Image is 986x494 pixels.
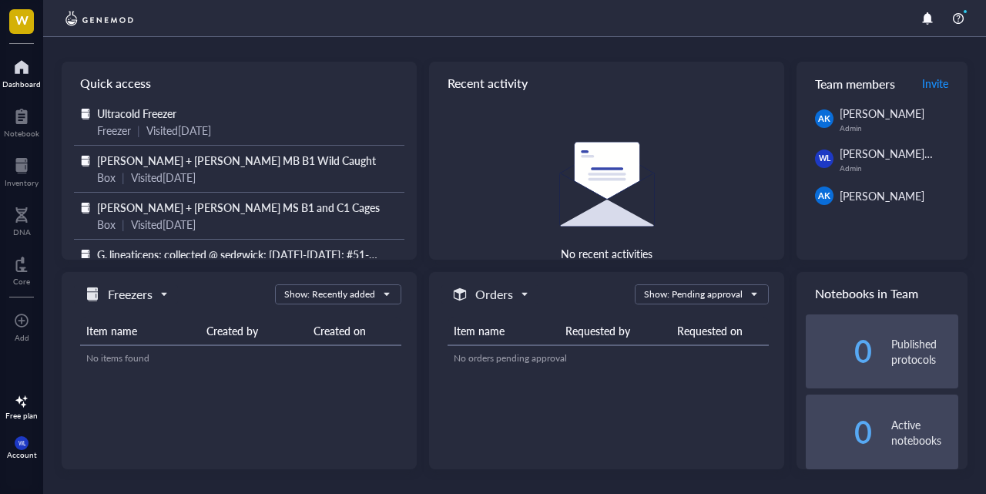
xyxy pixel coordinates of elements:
div: 0 [806,339,873,364]
div: Visited [DATE] [131,169,196,186]
span: [PERSON_NAME] [840,106,924,121]
div: Quick access [62,62,417,105]
div: Active notebooks [891,417,958,448]
th: Item name [80,317,200,345]
div: | [122,216,125,233]
div: Admin [840,123,958,133]
span: [PERSON_NAME] + [PERSON_NAME] MS B1 and C1 Cages [97,200,380,215]
div: Free plan [5,411,38,420]
button: Invite [921,71,949,96]
div: Published protocols [891,336,958,367]
div: Add [15,333,29,342]
div: | [122,169,125,186]
span: AK [818,113,830,126]
div: Team members [797,62,968,105]
img: Empty state [559,142,655,227]
span: [PERSON_NAME] + [PERSON_NAME] MB B1 Wild Caught [97,153,376,168]
span: WL [818,153,830,164]
th: Requested by [559,317,671,345]
div: Inventory [5,178,39,187]
span: G. lineaticeps; collected @ sedgwick; [DATE]-[DATE]; #51-100; keep 4 LW's genetic [97,247,485,262]
div: Core [13,277,30,286]
div: Show: Recently added [284,287,375,301]
div: Dashboard [2,79,41,89]
div: Notebooks in Team [797,272,968,314]
span: W [15,10,29,29]
span: Ultracold Freezer [97,106,176,121]
div: Show: Pending approval [644,287,743,301]
div: Recent activity [429,62,784,105]
div: Admin [840,163,958,173]
div: Visited [DATE] [146,122,211,139]
a: DNA [13,203,31,237]
th: Created by [200,317,307,345]
div: Visited [DATE] [131,216,196,233]
span: Invite [922,76,948,91]
div: Box [97,216,116,233]
div: Notebook [4,129,39,138]
a: Core [13,252,30,286]
span: WL [18,440,25,446]
div: Box [97,169,116,186]
div: | [137,122,140,139]
div: Freezer [97,122,131,139]
div: No items found [86,351,395,365]
a: Inventory [5,153,39,187]
span: AK [818,190,830,203]
th: Item name [448,317,559,345]
span: [PERSON_NAME] [840,188,924,203]
div: No orders pending approval [454,351,763,365]
h5: Orders [475,285,513,304]
th: Created on [307,317,401,345]
div: 0 [806,420,873,445]
h5: Freezers [108,285,153,304]
img: genemod-logo [62,9,137,28]
th: Requested on [671,317,769,345]
span: [PERSON_NAME] Lab [840,146,944,161]
a: Notebook [4,104,39,138]
a: Dashboard [2,55,41,89]
div: Account [7,450,37,459]
div: DNA [13,227,31,237]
